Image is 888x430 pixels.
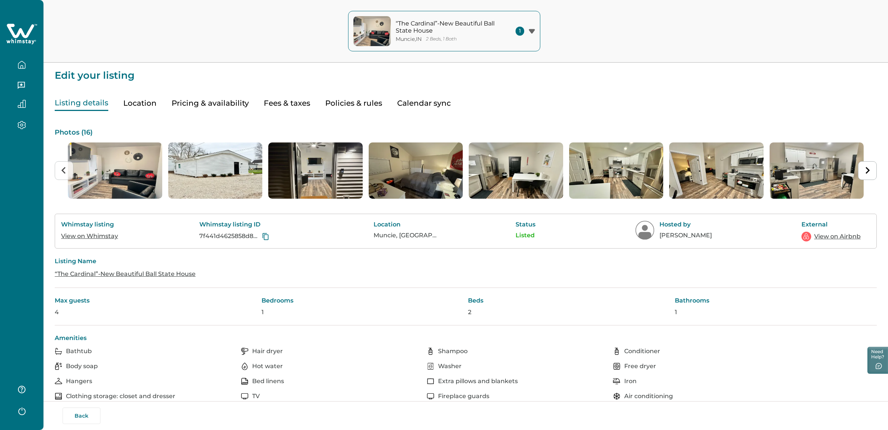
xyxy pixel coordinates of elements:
[624,393,673,400] p: Air conditioning
[252,348,283,355] p: Hair dryer
[61,232,118,240] a: View on Whimstay
[438,393,489,400] p: Fireplace guards
[252,363,283,370] p: Hot water
[66,363,98,370] p: Body soap
[675,309,877,316] p: 1
[241,378,248,385] img: amenity-icon
[624,363,656,370] p: Free dryer
[613,393,620,400] img: amenity-icon
[68,142,162,199] li: 1 of 16
[55,348,62,355] img: amenity-icon
[55,297,257,304] p: Max guests
[369,142,463,199] img: list-photos
[55,309,257,316] p: 4
[814,232,861,241] a: View on Airbnb
[55,258,877,265] p: Listing Name
[199,221,295,228] p: Whimstay listing ID
[262,297,464,304] p: Bedrooms
[199,232,260,240] p: 7f441d4625858d83aa143e6a4132593c
[55,161,73,180] button: Previous slide
[264,96,310,111] button: Fees & taxes
[172,96,249,111] button: Pricing & availability
[659,221,723,228] p: Hosted by
[374,232,437,239] p: Muncie, [GEOGRAPHIC_DATA], [GEOGRAPHIC_DATA]
[624,378,637,385] p: Iron
[624,348,660,355] p: Conditioner
[427,378,434,385] img: amenity-icon
[427,348,434,355] img: amenity-icon
[369,142,463,199] li: 4 of 16
[68,142,162,199] img: list-photos
[770,142,864,199] img: list-photos
[669,142,764,199] li: 7 of 16
[55,63,877,81] p: Edit your listing
[801,221,861,228] p: External
[66,393,175,400] p: Clothing storage: closet and dresser
[252,378,284,385] p: Bed linens
[569,142,664,199] img: list-photos
[613,378,620,385] img: amenity-icon
[569,142,664,199] li: 6 of 16
[55,393,62,400] img: amenity-icon
[262,309,464,316] p: 1
[770,142,864,199] li: 8 of 16
[268,142,363,199] img: list-photos
[168,142,263,199] li: 2 of 16
[469,142,563,199] img: list-photos
[613,363,620,370] img: amenity-icon
[63,408,100,424] button: Back
[516,221,557,228] p: Status
[348,11,540,51] button: property-cover“The Cardinal”-New Beautiful Ball State HouseMuncie,IN2 Beds, 1 Bath1
[858,161,877,180] button: Next slide
[268,142,363,199] li: 3 of 16
[66,378,92,385] p: Hangers
[325,96,382,111] button: Policies & rules
[55,129,877,136] p: Photos ( 16 )
[468,309,670,316] p: 2
[55,363,62,370] img: amenity-icon
[61,221,121,228] p: Whimstay listing
[659,232,723,239] p: [PERSON_NAME]
[241,363,248,370] img: amenity-icon
[516,232,557,239] p: Listed
[438,348,468,355] p: Shampoo
[669,142,764,199] img: list-photos
[353,16,391,46] img: property-cover
[55,270,196,277] a: “The Cardinal”-New Beautiful Ball State House
[241,393,248,400] img: amenity-icon
[241,348,248,355] img: amenity-icon
[397,96,451,111] button: Calendar sync
[438,363,462,370] p: Washer
[427,393,434,400] img: amenity-icon
[438,378,518,385] p: Extra pillows and blankets
[66,348,92,355] p: Bathtub
[374,221,437,228] p: Location
[427,363,434,370] img: amenity-icon
[55,378,62,385] img: amenity-icon
[675,297,877,304] p: Bathrooms
[516,27,524,36] span: 1
[168,142,263,199] img: list-photos
[252,393,260,400] p: TV
[123,96,157,111] button: Location
[55,96,108,111] button: Listing details
[55,334,877,342] p: Amenities
[469,142,563,199] li: 5 of 16
[426,36,457,42] p: 2 Beds, 1 Bath
[613,348,620,355] img: amenity-icon
[396,20,497,34] p: “The Cardinal”-New Beautiful Ball State House
[468,297,670,304] p: Beds
[396,36,422,42] p: Muncie , IN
